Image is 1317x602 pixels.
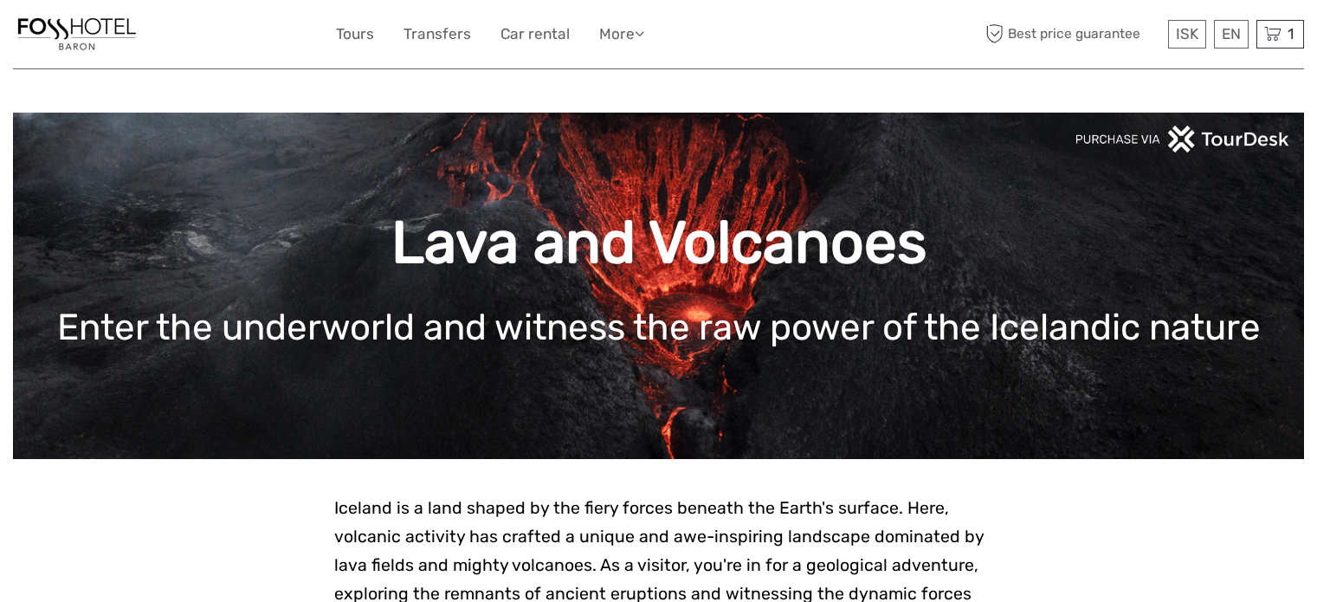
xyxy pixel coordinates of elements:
span: ISK [1176,25,1198,42]
a: Transfers [403,22,471,47]
span: Best price guarantee [981,20,1164,49]
a: Car rental [500,22,570,47]
div: EN [1214,20,1249,49]
a: More [599,22,644,47]
a: Tours [336,22,374,47]
img: PurchaseViaTourDeskwhite.png [1075,126,1291,152]
h1: Enter the underworld and witness the raw power of the Icelandic nature [39,306,1278,349]
span: 1 [1285,25,1296,42]
h1: Lava and Volcanoes [39,208,1278,278]
img: 1355-f22f4eb0-fb05-4a92-9bea-b034c25151e6_logo_small.jpg [13,13,141,55]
